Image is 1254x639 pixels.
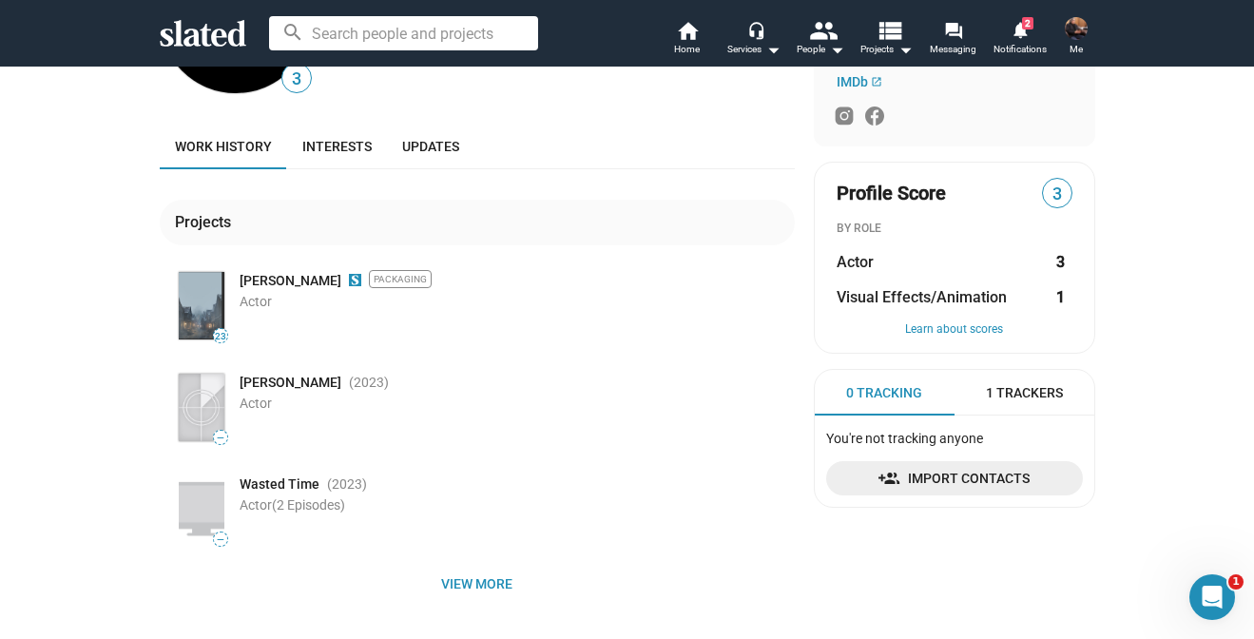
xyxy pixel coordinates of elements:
span: Me [1070,38,1083,61]
a: IMDb [837,74,882,89]
span: Actor [837,252,874,272]
span: Actor [240,294,272,309]
mat-icon: home [676,19,699,42]
button: Projects [854,19,920,61]
mat-icon: view_list [875,16,902,44]
span: — [214,534,227,545]
div: Services [727,38,781,61]
div: BY ROLE [837,222,1072,237]
span: 3 [1043,182,1071,207]
button: JZ MurdockMe [1053,13,1099,63]
span: Updates [402,139,459,154]
span: (2023 ) [327,475,367,494]
div: Projects [175,212,239,232]
span: Actor [240,497,345,513]
span: Notifications [994,38,1047,61]
span: 1 Trackers [986,384,1063,402]
mat-icon: people [808,16,836,44]
span: Projects [860,38,913,61]
a: Updates [387,124,474,169]
img: JZ Murdock [1065,17,1088,40]
img: Poster: Wasted Time [179,475,224,543]
mat-icon: arrow_drop_down [762,38,784,61]
button: View more [160,567,795,601]
span: 1 [1228,574,1244,590]
mat-icon: arrow_drop_down [894,38,916,61]
strong: 3 [1056,252,1065,272]
span: Profile Score [837,181,946,206]
span: Import Contacts [841,461,1068,495]
span: 0 Tracking [846,384,922,402]
span: 3 [282,67,311,92]
img: Poster: Amalia [179,272,224,339]
span: — [214,433,227,443]
span: Packaging [369,270,432,288]
span: [PERSON_NAME] [240,374,341,392]
mat-icon: open_in_new [871,76,882,87]
a: [PERSON_NAME] [240,272,341,290]
a: Import Contacts [826,461,1083,495]
img: Poster: Caddy Hack [179,374,224,441]
span: 23 [214,331,227,342]
span: Messaging [930,38,976,61]
div: People [797,38,844,61]
span: (2023 ) [349,374,389,392]
mat-icon: forum [944,21,962,39]
span: (2 Episodes) [272,497,345,513]
a: 2Notifications [987,19,1053,61]
span: You're not tracking anyone [826,431,983,446]
a: Messaging [920,19,987,61]
button: People [787,19,854,61]
strong: 1 [1056,287,1065,307]
mat-icon: arrow_drop_down [825,38,848,61]
a: Work history [160,124,287,169]
span: Home [674,38,700,61]
span: IMDb [837,74,868,89]
button: Services [721,19,787,61]
iframe: Intercom live chat [1189,574,1235,620]
mat-icon: notifications [1011,20,1029,38]
span: 2 [1022,17,1033,29]
span: Wasted Time [240,475,319,494]
button: Learn about scores [837,322,1072,338]
span: Interests [302,139,372,154]
span: Actor [240,396,272,411]
mat-icon: headset_mic [747,21,764,38]
span: View more [175,567,780,601]
span: Visual Effects/Animation [837,287,1007,307]
span: Work history [175,139,272,154]
a: Home [654,19,721,61]
input: Search people and projects [269,16,538,50]
a: Interests [287,124,387,169]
